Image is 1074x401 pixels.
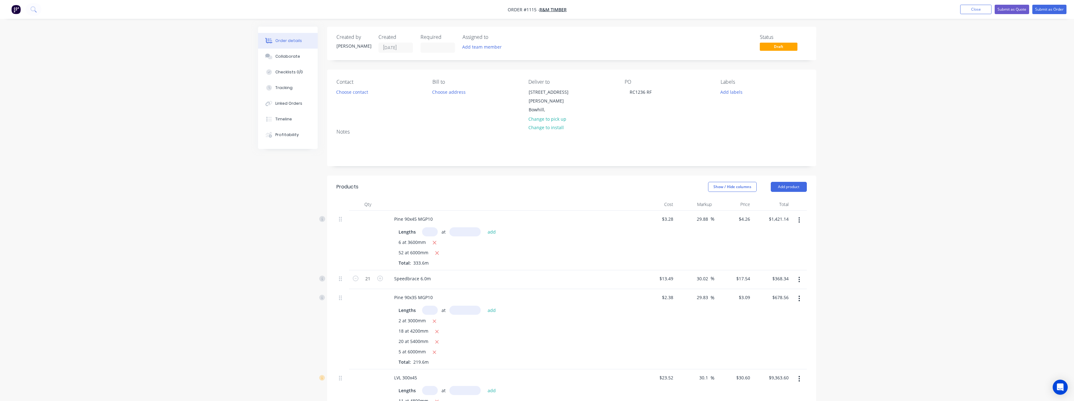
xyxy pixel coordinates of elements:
[528,79,614,85] div: Deliver to
[771,182,807,192] button: Add product
[336,129,807,135] div: Notes
[399,307,416,314] span: Lengths
[389,293,438,302] div: Pine 90x35 MGP10
[442,229,446,235] span: at
[625,79,711,85] div: PO
[995,5,1029,14] button: Submit as Quote
[523,87,586,114] div: [STREET_ADDRESS][PERSON_NAME]Bowhill,
[411,359,431,365] span: 219.6m
[258,127,318,143] button: Profitability
[442,387,446,394] span: at
[638,198,676,211] div: Cost
[625,87,657,97] div: RC1236 RF
[389,274,436,283] div: Speedbrace 6.0m
[525,123,567,132] button: Change to install
[11,5,21,14] img: Factory
[525,114,569,123] button: Change to pick up
[336,183,358,191] div: Products
[399,328,428,335] span: 18 at 4200mm
[399,229,416,235] span: Lengths
[336,34,371,40] div: Created by
[711,275,714,282] span: %
[399,260,411,266] span: Total:
[529,105,581,114] div: Bowhill,
[336,43,371,49] div: [PERSON_NAME]
[432,79,518,85] div: Bill to
[399,249,428,257] span: 52 at 6000mm
[399,387,416,394] span: Lengths
[711,215,714,223] span: %
[275,101,302,106] div: Linked Orders
[508,7,539,13] span: Order #1115 -
[484,306,499,314] button: add
[333,87,371,96] button: Choose contact
[275,69,303,75] div: Checklists 0/0
[258,33,318,49] button: Order details
[484,227,499,236] button: add
[960,5,992,14] button: Close
[399,359,411,365] span: Total:
[399,348,426,356] span: 5 at 6000mm
[463,34,525,40] div: Assigned to
[399,239,426,247] span: 6 at 3600mm
[275,85,293,91] div: Tracking
[1032,5,1066,14] button: Submit as Order
[1053,380,1068,395] div: Open Intercom Messenger
[459,43,505,51] button: Add team member
[349,198,387,211] div: Qty
[258,96,318,111] button: Linked Orders
[539,7,567,13] a: R&M Timber
[258,111,318,127] button: Timeline
[421,34,455,40] div: Required
[389,214,438,224] div: Pine 90x45 MGP10
[258,49,318,64] button: Collaborate
[760,43,797,50] span: Draft
[442,307,446,314] span: at
[529,88,581,105] div: [STREET_ADDRESS][PERSON_NAME]
[275,38,302,44] div: Order details
[429,87,469,96] button: Choose address
[389,373,422,382] div: LVL 300x45
[336,79,422,85] div: Contact
[275,116,292,122] div: Timeline
[399,317,426,325] span: 2 at 3000mm
[275,54,300,59] div: Collaborate
[753,198,791,211] div: Total
[258,64,318,80] button: Checklists 0/0
[399,338,428,346] span: 20 at 5400mm
[463,43,505,51] button: Add team member
[714,198,753,211] div: Price
[760,34,807,40] div: Status
[275,132,299,138] div: Profitability
[258,80,318,96] button: Tracking
[711,294,714,301] span: %
[484,386,499,395] button: add
[676,198,714,211] div: Markup
[721,79,807,85] div: Labels
[711,374,714,382] span: %
[378,34,413,40] div: Created
[708,182,757,192] button: Show / Hide columns
[717,87,746,96] button: Add labels
[411,260,431,266] span: 333.6m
